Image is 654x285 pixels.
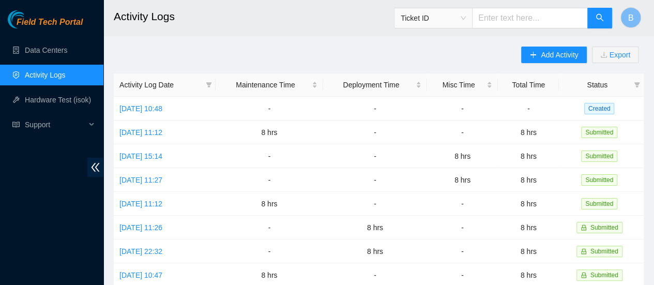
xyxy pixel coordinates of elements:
[8,10,52,28] img: Akamai Technologies
[581,248,587,254] span: lock
[25,46,67,54] a: Data Centers
[323,144,427,168] td: -
[427,121,498,144] td: -
[472,8,588,28] input: Enter text here...
[427,144,498,168] td: 8 hrs
[581,272,587,278] span: lock
[581,198,617,209] span: Submitted
[119,128,162,137] a: [DATE] 11:12
[323,216,427,239] td: 8 hrs
[427,239,498,263] td: -
[17,18,83,27] span: Field Tech Portal
[596,13,604,23] span: search
[216,97,323,121] td: -
[427,97,498,121] td: -
[590,224,618,231] span: Submitted
[25,71,66,79] a: Activity Logs
[216,168,323,192] td: -
[87,158,103,177] span: double-left
[521,47,586,63] button: plusAdd Activity
[427,192,498,216] td: -
[323,168,427,192] td: -
[620,7,641,28] button: B
[634,82,640,88] span: filter
[587,8,612,28] button: search
[323,121,427,144] td: -
[581,151,617,162] span: Submitted
[498,216,559,239] td: 8 hrs
[565,79,630,91] span: Status
[581,174,617,186] span: Submitted
[12,121,20,128] span: read
[498,239,559,263] td: 8 hrs
[119,271,162,279] a: [DATE] 10:47
[119,223,162,232] a: [DATE] 11:26
[216,216,323,239] td: -
[427,168,498,192] td: 8 hrs
[498,73,559,97] th: Total Time
[581,127,617,138] span: Submitted
[541,49,578,61] span: Add Activity
[498,121,559,144] td: 8 hrs
[584,103,615,114] span: Created
[632,77,642,93] span: filter
[592,47,638,63] button: downloadExport
[628,11,634,24] span: B
[498,168,559,192] td: 8 hrs
[119,176,162,184] a: [DATE] 11:27
[119,104,162,113] a: [DATE] 10:48
[590,248,618,255] span: Submitted
[119,200,162,208] a: [DATE] 11:12
[119,247,162,256] a: [DATE] 22:32
[427,216,498,239] td: -
[498,144,559,168] td: 8 hrs
[401,10,466,26] span: Ticket ID
[498,97,559,121] td: -
[216,192,323,216] td: 8 hrs
[25,96,91,104] a: Hardware Test (isok)
[323,239,427,263] td: 8 hrs
[216,121,323,144] td: 8 hrs
[8,19,83,32] a: Akamai TechnologiesField Tech Portal
[216,144,323,168] td: -
[581,224,587,231] span: lock
[498,192,559,216] td: 8 hrs
[119,152,162,160] a: [DATE] 15:14
[216,239,323,263] td: -
[119,79,202,91] span: Activity Log Date
[590,272,618,279] span: Submitted
[529,51,537,59] span: plus
[25,114,86,135] span: Support
[323,192,427,216] td: -
[204,77,214,93] span: filter
[206,82,212,88] span: filter
[323,97,427,121] td: -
